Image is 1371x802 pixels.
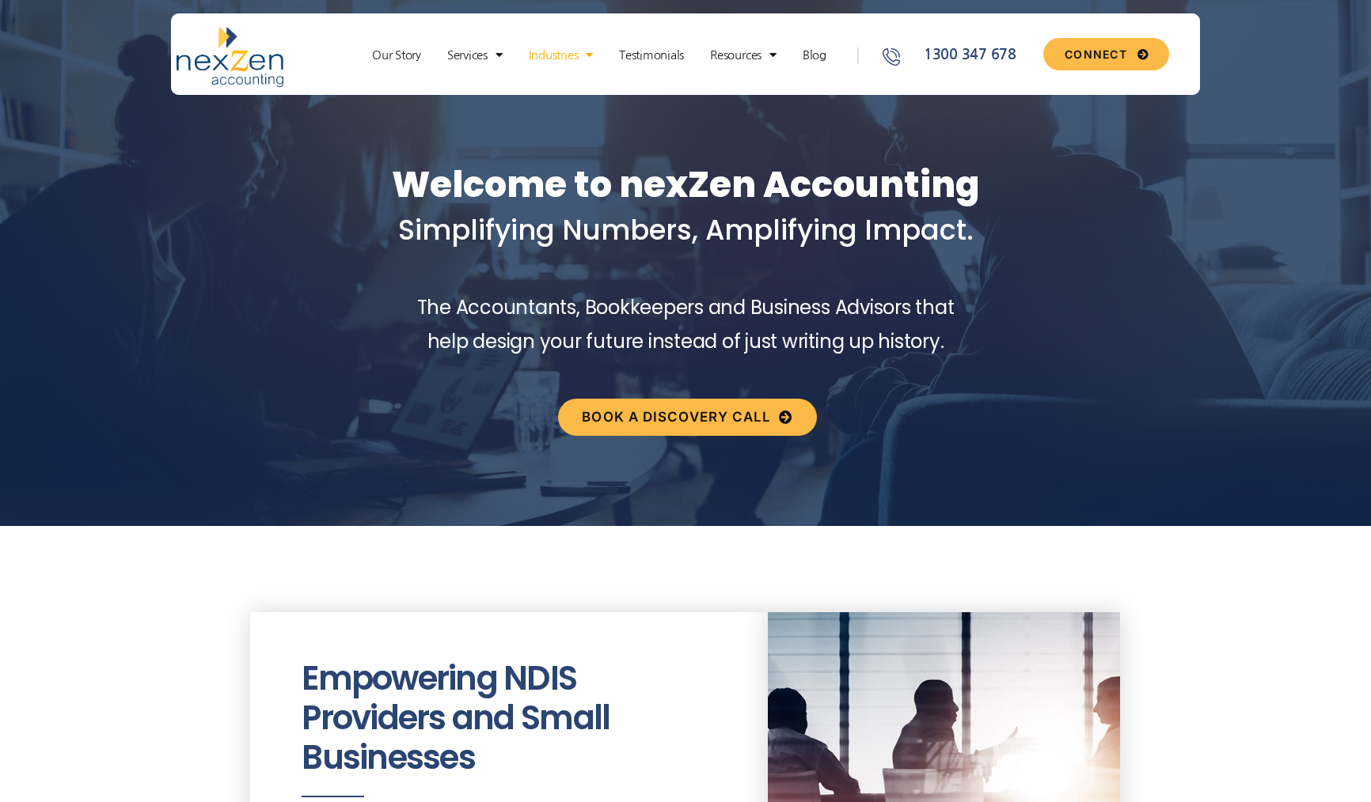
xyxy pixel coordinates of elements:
[439,47,511,63] a: Services
[1043,38,1169,70] a: CONNECT
[364,47,429,63] a: Our Story
[558,399,816,436] a: Book a discovery call
[417,294,955,354] span: The Accountants, Bookkeepers and Business Advisors that help design your future instead of just w...
[920,44,1016,66] span: 1300 347 678
[302,659,716,778] h2: Empowering NDIS Providers and Small Businesses
[1065,49,1127,60] span: CONNECT
[398,210,974,249] span: Simplifying Numbers, Amplifying Impact.
[702,47,784,63] a: Resources
[521,47,601,63] a: Industries
[880,44,1037,66] a: 1300 347 678
[582,410,771,424] span: Book a discovery call
[349,47,849,63] nav: Menu
[611,47,692,63] a: Testimonials
[795,47,834,63] a: Blog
